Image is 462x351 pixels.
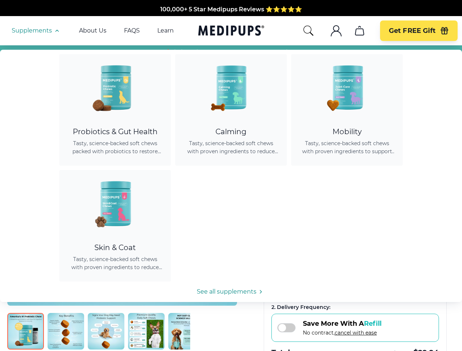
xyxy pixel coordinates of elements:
[168,313,205,350] img: Probiotic Dog Chews | Natural Dog Supplements
[300,139,394,155] span: Tasty, science-backed soft chews with proven ingredients to support joint health, improve mobilit...
[303,320,382,328] span: Save More With A
[380,20,458,41] button: Get FREE Gift
[389,27,436,35] span: Get FREE Gift
[198,54,264,120] img: Calming Dog Chews - Medipups
[59,54,171,166] a: Probiotic Dog Chews - MedipupsProbiotics & Gut HealthTasty, science-backed soft chews packed with...
[7,313,44,350] img: Probiotic Dog Chews | Natural Dog Supplements
[68,127,162,136] div: Probiotics & Gut Health
[109,14,353,20] span: Made In The [GEOGRAPHIC_DATA] from domestic & globally sourced ingredients
[271,304,330,310] span: 2 . Delivery Frequency:
[327,22,345,39] button: account
[300,127,394,136] div: Mobility
[351,22,368,39] button: cart
[335,329,377,336] span: cancel with ease
[314,54,380,120] img: Joint Care Chews - Medipups
[48,313,84,350] img: Probiotic Dog Chews | Natural Dog Supplements
[68,139,162,155] span: Tasty, science-backed soft chews packed with probiotics to restore gut balance, ease itching, sup...
[303,329,382,336] span: No contract,
[184,127,278,136] div: Calming
[68,255,162,271] span: Tasty, science-backed soft chews with proven ingredients to reduce shedding, promote healthy skin...
[82,54,148,120] img: Probiotic Dog Chews - Medipups
[364,320,382,328] span: Refill
[303,25,314,37] button: search
[184,139,278,155] span: Tasty, science-backed soft chews with proven ingredients to reduce anxiety, promote relaxation, a...
[128,313,165,350] img: Probiotic Dog Chews | Natural Dog Supplements
[124,27,140,34] a: FAQS
[157,27,174,34] a: Learn
[79,27,106,34] a: About Us
[198,24,264,39] a: Medipups
[82,170,148,236] img: Skin & Coat Chews - Medipups
[175,54,287,166] a: Calming Dog Chews - MedipupsCalmingTasty, science-backed soft chews with proven ingredients to re...
[59,170,171,282] a: Skin & Coat Chews - MedipupsSkin & CoatTasty, science-backed soft chews with proven ingredients t...
[12,27,52,34] span: Supplements
[68,243,162,252] div: Skin & Coat
[291,54,403,166] a: Joint Care Chews - MedipupsMobilityTasty, science-backed soft chews with proven ingredients to su...
[88,313,124,350] img: Probiotic Dog Chews | Natural Dog Supplements
[12,26,61,35] button: Supplements
[160,5,302,12] span: 100,000+ 5 Star Medipups Reviews ⭐️⭐️⭐️⭐️⭐️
